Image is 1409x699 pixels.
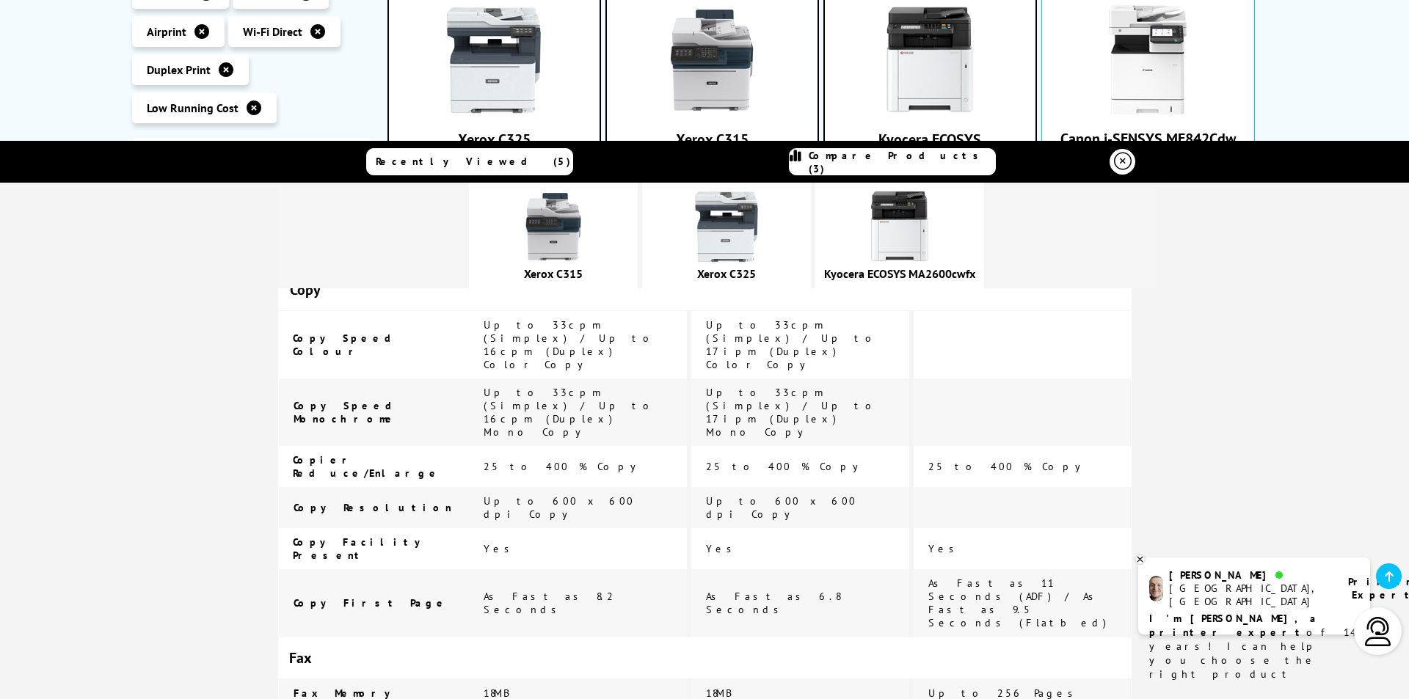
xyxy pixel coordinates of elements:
span: Up to 33cpm (Simplex) / Up to 17ipm (Duplex) Color Copy [706,318,880,371]
span: Copy Speed Monochrome [294,399,407,425]
a: Canon i-SENSYS MF842Cdw [1093,103,1203,117]
span: Up to 33cpm (Simplex) / Up to 16cpm (Duplex) Color Copy [484,318,658,371]
span: Fax [289,648,312,667]
span: Airprint [147,24,186,39]
a: Compare Products (3) [789,148,996,175]
a: Kyocera ECOSYS MA2600cwfx [878,130,981,168]
a: Xerox C315 [524,266,583,281]
span: Copy [290,280,321,299]
a: Xerox C315 [657,103,767,118]
span: Yes [484,542,517,555]
a: Kyocera ECOSYS MA2600cwfx [875,103,985,118]
img: ashley-livechat.png [1149,576,1163,601]
img: xerox-c325-front-small.jpg [690,190,763,263]
img: Canon i-SENSYS MF842Cdw [1093,4,1203,114]
span: Recently Viewed (5) [376,155,571,168]
span: As Fast as 6.8 Seconds [706,590,840,616]
img: kyocera-ma2600cwfx-main-large-small.jpg [863,190,936,263]
a: Xerox C325 [458,130,531,149]
div: [PERSON_NAME] [1169,568,1330,582]
span: Copy Facility Present [293,535,426,562]
div: [GEOGRAPHIC_DATA], [GEOGRAPHIC_DATA] [1169,582,1330,608]
span: Yes [928,542,962,555]
span: As Fast as 8.2 Seconds [484,590,615,616]
a: Canon i-SENSYS MF842Cdw [1060,129,1236,148]
a: Recently Viewed (5) [366,148,573,175]
a: Xerox C325 [439,103,549,118]
a: Xerox C325 [697,266,756,281]
span: 25 to 400 % Copy [706,460,869,473]
span: Up to 600 x 600 dpi Copy [706,494,856,521]
span: As Fast as 11 Seconds (ADF) / As Fast as 9.5 Seconds (Flatbed) [928,577,1110,629]
span: Copy First Page [294,596,448,610]
span: Yes [706,542,740,555]
span: Up to 33cpm (Simplex) / Up to 17ipm (Duplex) Mono Copy [706,386,880,439]
a: Xerox C315 [676,130,749,149]
b: I'm [PERSON_NAME], a printer expert [1149,612,1320,639]
p: of 14 years! I can help you choose the right product [1149,612,1359,681]
span: Low Running Cost [147,100,239,115]
span: Wi-Fi Direct [243,24,302,39]
span: Copy Resolution [294,501,452,514]
span: 25 to 400 % Copy [928,460,1091,473]
span: Up to 33cpm (Simplex) / Up to 16cpm (Duplex) Mono Copy [484,386,658,439]
span: 25 to 400 % Copy [484,460,647,473]
span: Compare Products (3) [809,149,995,175]
img: Kyocera ECOSYS MA2600cwfx [875,5,985,115]
img: user-headset-light.svg [1364,617,1393,646]
a: Kyocera ECOSYS MA2600cwfx [824,266,975,281]
span: Duplex Print [147,62,211,77]
img: Xerox C325 [439,5,549,115]
span: Copier Reduce/Enlarge [293,453,441,480]
span: Up to 600 x 600 dpi Copy [484,494,634,521]
img: Xerox-C315-Front-2-Small.jpg [517,190,590,263]
span: Copy Speed Colour [293,332,406,358]
img: Xerox C315 [657,5,767,115]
